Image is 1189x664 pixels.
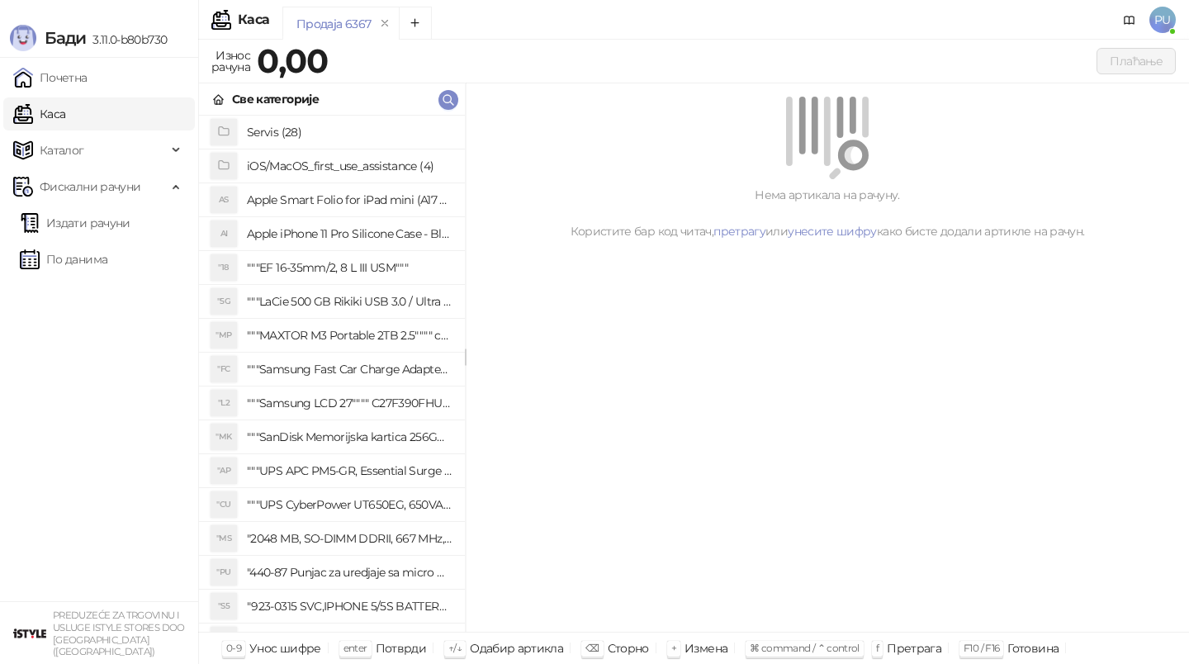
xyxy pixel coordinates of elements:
span: Каталог [40,134,84,167]
div: "S5 [211,593,237,619]
span: f [876,642,879,654]
a: претрагу [713,224,765,239]
h4: """SanDisk Memorijska kartica 256GB microSDXC sa SD adapterom SDSQXA1-256G-GN6MA - Extreme PLUS, ... [247,424,452,450]
h4: Apple Smart Folio for iPad mini (A17 Pro) - Sage [247,187,452,213]
div: Потврди [376,638,427,659]
a: Почетна [13,61,88,94]
a: Документација [1116,7,1143,33]
button: Плаћање [1097,48,1176,74]
button: remove [374,17,396,31]
h4: """UPS CyberPower UT650EG, 650VA/360W , line-int., s_uko, desktop""" [247,491,452,518]
img: 64x64-companyLogo-77b92cf4-9946-4f36-9751-bf7bb5fd2c7d.png [13,617,46,650]
span: ⌘ command / ⌃ control [750,642,860,654]
h4: "440-87 Punjac za uredjaje sa micro USB portom 4/1, Stand." [247,559,452,586]
div: "MK [211,424,237,450]
div: Готовина [1007,638,1059,659]
h4: Servis (28) [247,119,452,145]
h4: Apple iPhone 11 Pro Silicone Case - Black [247,221,452,247]
div: Измена [685,638,727,659]
div: Нема артикала на рачуну. Користите бар код читач, или како бисте додали артикле на рачун. [486,186,1169,240]
span: enter [343,642,367,654]
div: Све категорије [232,90,319,108]
h4: "923-0315 SVC,IPHONE 5/5S BATTERY REMOVAL TRAY Držač za iPhone sa kojim se otvara display [247,593,452,619]
h4: """Samsung Fast Car Charge Adapter, brzi auto punja_, boja crna""" [247,356,452,382]
a: По данима [20,243,107,276]
div: "PU [211,559,237,586]
h4: """MAXTOR M3 Portable 2TB 2.5"""" crni eksterni hard disk HX-M201TCB/GM""" [247,322,452,349]
div: "5G [211,288,237,315]
img: Logo [10,25,36,51]
span: 0-9 [226,642,241,654]
h4: """EF 16-35mm/2, 8 L III USM""" [247,254,452,281]
div: Каса [238,13,269,26]
span: PU [1149,7,1176,33]
div: "18 [211,254,237,281]
h4: "2048 MB, SO-DIMM DDRII, 667 MHz, Napajanje 1,8 0,1 V, Latencija CL5" [247,525,452,552]
div: AI [211,221,237,247]
small: PREDUZEĆE ZA TRGOVINU I USLUGE ISTYLE STORES DOO [GEOGRAPHIC_DATA] ([GEOGRAPHIC_DATA]) [53,609,185,657]
span: F10 / F16 [964,642,999,654]
div: "FC [211,356,237,382]
span: ↑/↓ [448,642,462,654]
span: Бади [45,28,86,48]
div: grid [199,116,465,632]
h4: "923-0448 SVC,IPHONE,TOURQUE DRIVER KIT .65KGF- CM Šrafciger " [247,627,452,653]
span: Фискални рачуни [40,170,140,203]
h4: """UPS APC PM5-GR, Essential Surge Arrest,5 utic_nica""" [247,458,452,484]
div: "MP [211,322,237,349]
div: "L2 [211,390,237,416]
div: "MS [211,525,237,552]
strong: 0,00 [257,40,328,81]
span: ⌫ [585,642,599,654]
div: Продаја 6367 [296,15,371,33]
button: Add tab [399,7,432,40]
div: Сторно [608,638,649,659]
h4: """LaCie 500 GB Rikiki USB 3.0 / Ultra Compact & Resistant aluminum / USB 3.0 / 2.5""""""" [247,288,452,315]
div: "CU [211,491,237,518]
span: + [671,642,676,654]
div: AS [211,187,237,213]
a: Издати рачуни [20,206,130,240]
h4: iOS/MacOS_first_use_assistance (4) [247,153,452,179]
div: "SD [211,627,237,653]
div: "AP [211,458,237,484]
h4: """Samsung LCD 27"""" C27F390FHUXEN""" [247,390,452,416]
a: унесите шифру [788,224,877,239]
span: 3.11.0-b80b730 [86,32,167,47]
div: Одабир артикла [470,638,563,659]
a: Каса [13,97,65,130]
div: Износ рачуна [208,45,253,78]
div: Претрага [887,638,941,659]
div: Унос шифре [249,638,321,659]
